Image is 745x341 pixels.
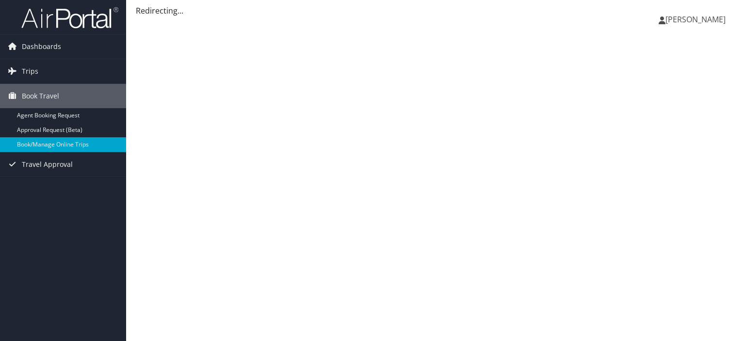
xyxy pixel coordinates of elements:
[22,84,59,108] span: Book Travel
[22,34,61,59] span: Dashboards
[21,6,118,29] img: airportal-logo.png
[136,5,735,16] div: Redirecting...
[665,14,726,25] span: [PERSON_NAME]
[22,152,73,177] span: Travel Approval
[659,5,735,34] a: [PERSON_NAME]
[22,59,38,83] span: Trips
